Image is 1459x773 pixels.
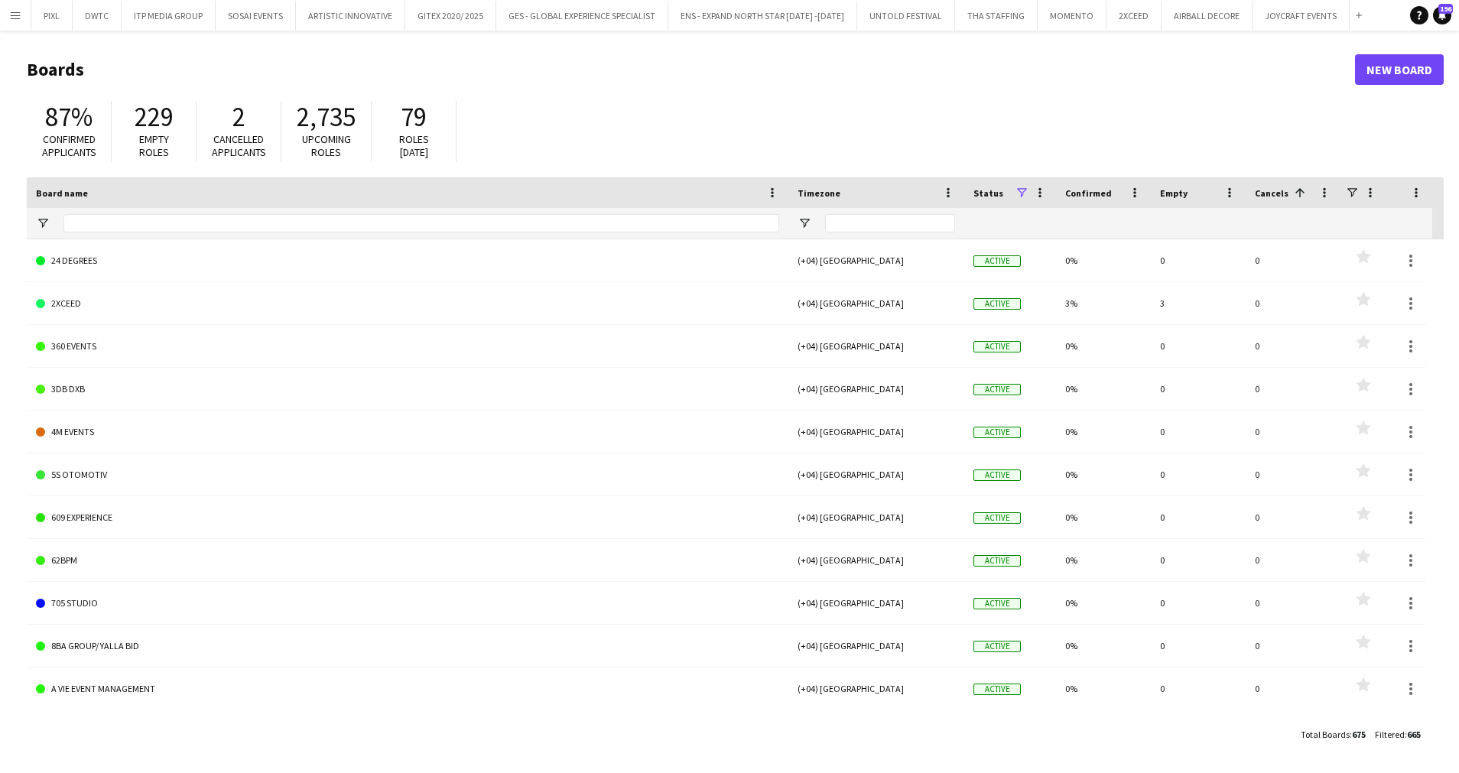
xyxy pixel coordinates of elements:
[798,187,840,199] span: Timezone
[1246,453,1340,495] div: 0
[36,625,779,667] a: 8BA GROUP/ YALLA BID
[973,641,1021,652] span: Active
[216,1,296,31] button: SOSAI EVENTS
[1056,368,1151,410] div: 0%
[825,214,955,232] input: Timezone Filter Input
[973,384,1021,395] span: Active
[31,1,73,31] button: PIXL
[1151,325,1246,367] div: 0
[973,255,1021,267] span: Active
[1038,1,1106,31] button: MOMENTO
[36,496,779,539] a: 609 EXPERIENCE
[297,100,356,134] span: 2,735
[1246,539,1340,581] div: 0
[73,1,122,31] button: DWTC
[399,132,429,159] span: Roles [DATE]
[973,469,1021,481] span: Active
[1056,325,1151,367] div: 0%
[1056,582,1151,624] div: 0%
[1065,187,1112,199] span: Confirmed
[1151,539,1246,581] div: 0
[973,341,1021,352] span: Active
[135,100,174,134] span: 229
[1151,582,1246,624] div: 0
[668,1,857,31] button: ENS - EXPAND NORTH STAR [DATE] -[DATE]
[296,1,405,31] button: ARTISTIC INNOVATIVE
[1151,368,1246,410] div: 0
[1438,4,1453,14] span: 196
[1301,729,1350,740] span: Total Boards
[788,667,964,710] div: (+04) [GEOGRAPHIC_DATA]
[973,684,1021,695] span: Active
[401,100,427,134] span: 79
[36,453,779,496] a: 5S OTOMOTIV
[1056,239,1151,281] div: 0%
[1355,54,1444,85] a: New Board
[36,667,779,710] a: A VIE EVENT MANAGEMENT
[1106,1,1162,31] button: 2XCEED
[1151,667,1246,710] div: 0
[857,1,955,31] button: UNTOLD FESTIVAL
[36,216,50,230] button: Open Filter Menu
[212,132,266,159] span: Cancelled applicants
[1375,719,1421,749] div: :
[973,427,1021,438] span: Active
[232,100,245,134] span: 2
[1246,582,1340,624] div: 0
[1246,239,1340,281] div: 0
[63,214,779,232] input: Board name Filter Input
[1246,667,1340,710] div: 0
[45,100,93,134] span: 87%
[1352,729,1366,740] span: 675
[1151,625,1246,667] div: 0
[955,1,1038,31] button: THA STAFFING
[36,539,779,582] a: 62BPM
[36,411,779,453] a: 4M EVENTS
[788,282,964,324] div: (+04) [GEOGRAPHIC_DATA]
[788,239,964,281] div: (+04) [GEOGRAPHIC_DATA]
[1056,496,1151,538] div: 0%
[1375,729,1405,740] span: Filtered
[1246,282,1340,324] div: 0
[122,1,216,31] button: ITP MEDIA GROUP
[405,1,496,31] button: GITEX 2020/ 2025
[1246,496,1340,538] div: 0
[1056,282,1151,324] div: 3%
[973,555,1021,567] span: Active
[973,598,1021,609] span: Active
[1056,411,1151,453] div: 0%
[1056,453,1151,495] div: 0%
[27,58,1355,81] h1: Boards
[1253,1,1350,31] button: JOYCRAFT EVENTS
[1162,1,1253,31] button: AIRBALL DECORE
[139,132,169,159] span: Empty roles
[496,1,668,31] button: GES - GLOBAL EXPERIENCE SPECIALIST
[973,512,1021,524] span: Active
[36,368,779,411] a: 3DB DXB
[302,132,351,159] span: Upcoming roles
[973,187,1003,199] span: Status
[1301,719,1366,749] div: :
[36,239,779,282] a: 24 DEGREES
[973,298,1021,310] span: Active
[1151,282,1246,324] div: 3
[788,368,964,410] div: (+04) [GEOGRAPHIC_DATA]
[798,216,811,230] button: Open Filter Menu
[1246,625,1340,667] div: 0
[42,132,96,159] span: Confirmed applicants
[788,496,964,538] div: (+04) [GEOGRAPHIC_DATA]
[36,282,779,325] a: 2XCEED
[1246,368,1340,410] div: 0
[1056,667,1151,710] div: 0%
[1407,729,1421,740] span: 665
[1151,239,1246,281] div: 0
[788,325,964,367] div: (+04) [GEOGRAPHIC_DATA]
[788,453,964,495] div: (+04) [GEOGRAPHIC_DATA]
[1151,453,1246,495] div: 0
[1056,625,1151,667] div: 0%
[1255,187,1288,199] span: Cancels
[1246,411,1340,453] div: 0
[788,539,964,581] div: (+04) [GEOGRAPHIC_DATA]
[788,411,964,453] div: (+04) [GEOGRAPHIC_DATA]
[36,325,779,368] a: 360 EVENTS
